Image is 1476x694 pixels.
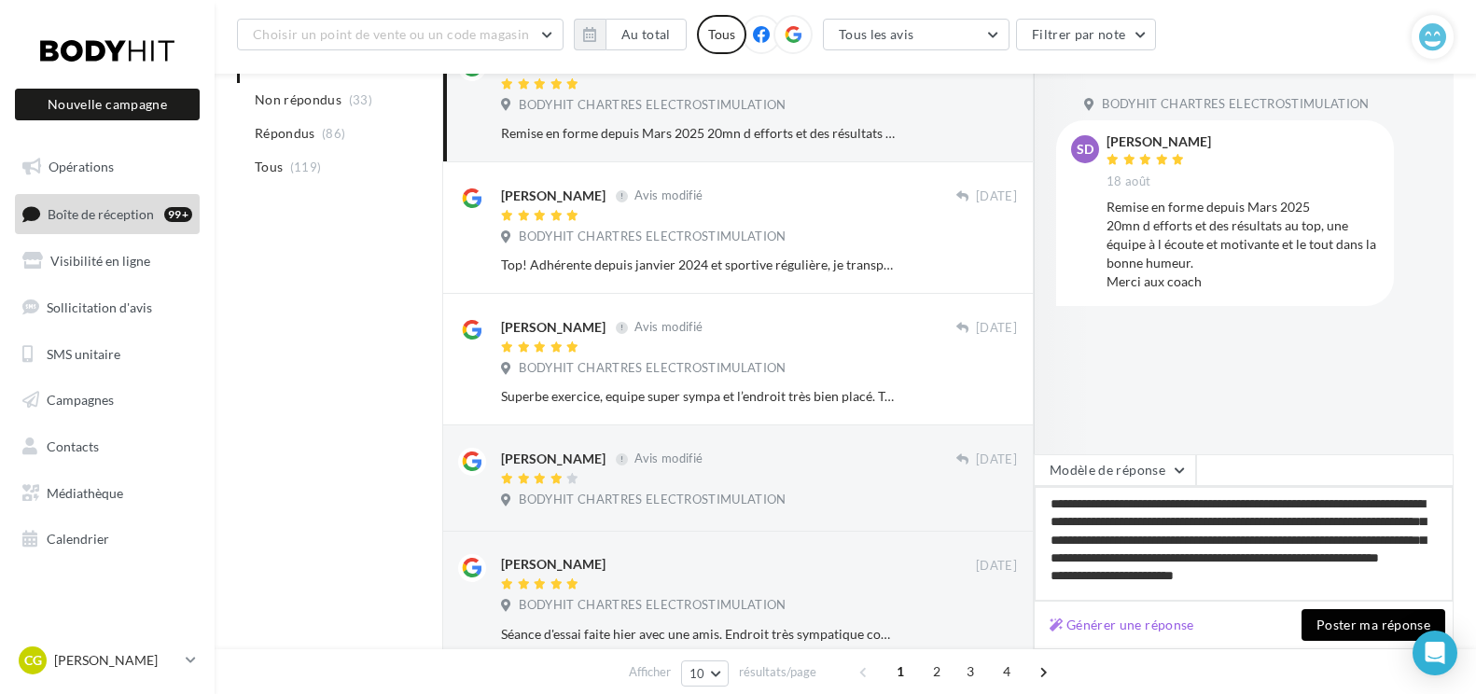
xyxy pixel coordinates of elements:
[519,360,786,377] span: BODYHIT CHARTRES ELECTROSTIMULATION
[1302,609,1445,641] button: Poster ma réponse
[237,19,564,50] button: Choisir un point de vente ou un code magasin
[839,26,914,42] span: Tous les avis
[519,492,786,508] span: BODYHIT CHARTRES ELECTROSTIMULATION
[823,19,1010,50] button: Tous les avis
[1107,135,1211,148] div: [PERSON_NAME]
[501,256,896,274] div: Top! Adhérente depuis janvier 2024 et sportive régulière, je transpire autant qu’après une bonne ...
[922,657,952,687] span: 2
[955,657,985,687] span: 3
[11,474,203,513] a: Médiathèque
[606,19,687,50] button: Au total
[689,666,705,681] span: 10
[976,320,1017,337] span: [DATE]
[253,26,529,42] span: Choisir un point de vente ou un code magasin
[24,651,42,670] span: CG
[11,147,203,187] a: Opérations
[681,660,729,687] button: 10
[47,438,99,454] span: Contacts
[992,657,1022,687] span: 4
[11,520,203,559] a: Calendrier
[11,242,203,281] a: Visibilité en ligne
[1107,173,1150,190] span: 18 août
[519,97,786,114] span: BODYHIT CHARTRES ELECTROSTIMULATION
[47,392,114,408] span: Campagnes
[519,229,786,245] span: BODYHIT CHARTRES ELECTROSTIMULATION
[11,194,203,234] a: Boîte de réception99+
[739,663,816,681] span: résultats/page
[501,318,606,337] div: [PERSON_NAME]
[49,159,114,174] span: Opérations
[164,207,192,222] div: 99+
[501,187,606,205] div: [PERSON_NAME]
[629,663,671,681] span: Afficher
[501,387,896,406] div: Superbe exercice, equipe super sympa et l’endroit très bien placé. Tous qu’on veut pour maintenir...
[976,451,1017,468] span: [DATE]
[11,288,203,327] a: Sollicitation d'avis
[501,625,896,644] div: Séance d'essai faite hier avec une amis. Endroit très sympatique coach [PERSON_NAME], a l'écoute ...
[519,597,786,614] span: BODYHIT CHARTRES ELECTROSTIMULATION
[1042,614,1202,636] button: Générer une réponse
[1034,454,1196,486] button: Modèle de réponse
[255,90,341,109] span: Non répondus
[634,188,703,203] span: Avis modifié
[48,205,154,221] span: Boîte de réception
[50,253,150,269] span: Visibilité en ligne
[1102,96,1369,113] span: BODYHIT CHARTRES ELECTROSTIMULATION
[501,124,896,143] div: Remise en forme depuis Mars 2025 20mn d efforts et des résultats au top, une équipe à l écoute et...
[976,558,1017,575] span: [DATE]
[15,89,200,120] button: Nouvelle campagne
[47,531,109,547] span: Calendrier
[54,651,178,670] p: [PERSON_NAME]
[15,643,200,678] a: CG [PERSON_NAME]
[634,320,703,335] span: Avis modifié
[11,427,203,466] a: Contacts
[290,160,322,174] span: (119)
[634,451,703,466] span: Avis modifié
[501,450,606,468] div: [PERSON_NAME]
[1016,19,1157,50] button: Filtrer par note
[255,158,283,176] span: Tous
[574,19,687,50] button: Au total
[501,555,606,574] div: [PERSON_NAME]
[47,345,120,361] span: SMS unitaire
[47,299,152,315] span: Sollicitation d'avis
[1107,198,1379,291] div: Remise en forme depuis Mars 2025 20mn d efforts et des résultats au top, une équipe à l écoute et...
[976,188,1017,205] span: [DATE]
[349,92,372,107] span: (33)
[697,15,746,54] div: Tous
[885,657,915,687] span: 1
[47,485,123,501] span: Médiathèque
[11,335,203,374] a: SMS unitaire
[1413,631,1457,675] div: Open Intercom Messenger
[11,381,203,420] a: Campagnes
[255,124,315,143] span: Répondus
[1077,140,1093,159] span: SD
[322,126,345,141] span: (86)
